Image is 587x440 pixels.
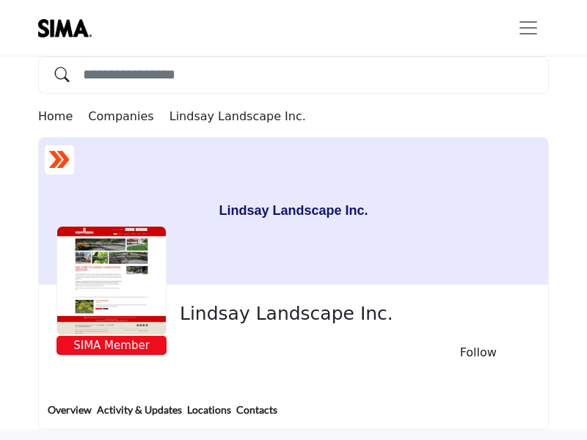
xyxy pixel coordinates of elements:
[236,402,278,429] a: Contacts
[48,149,70,171] img: ASM Certified
[38,56,549,94] input: Search Solutions
[59,337,164,354] span: SIMA Member
[519,350,531,357] button: More details
[180,302,519,326] span: Lindsay Landscape Inc.
[419,349,431,356] button: Like
[438,340,511,365] button: Follow
[186,402,232,429] a: Locations
[47,402,92,429] a: Overview
[508,13,549,43] button: Toggle navigation
[88,109,169,123] a: Companies
[38,109,88,123] a: Home
[169,109,306,123] a: Lindsay Landscape Inc.
[96,402,183,429] a: Activity & Updates
[219,138,368,285] h1: Lindsay Landscape Inc.
[38,19,99,37] img: site Logo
